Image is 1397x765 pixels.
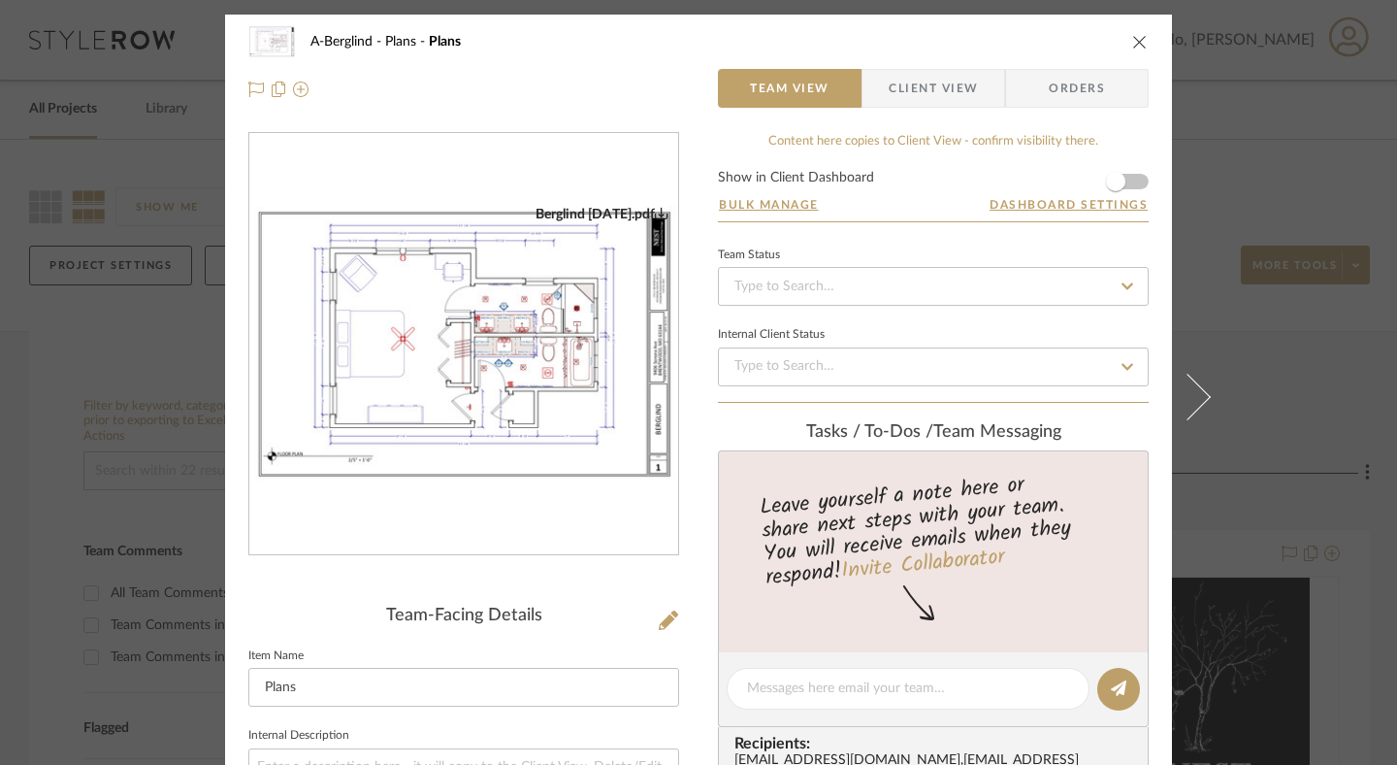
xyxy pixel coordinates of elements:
[806,423,933,441] span: Tasks / To-Dos /
[249,206,678,483] div: 0
[718,196,820,214] button: Bulk Manage
[248,731,349,741] label: Internal Description
[718,250,780,260] div: Team Status
[718,348,1149,386] input: Type to Search…
[718,132,1149,151] div: Content here copies to Client View - confirm visibility there.
[1131,33,1149,50] button: close
[248,606,679,627] div: Team-Facing Details
[989,196,1149,214] button: Dashboard Settings
[536,206,668,223] div: Berglind [DATE].pdf
[385,35,429,49] span: Plans
[429,35,461,49] span: Plans
[718,330,825,340] div: Internal Client Status
[734,735,1140,752] span: Recipients:
[718,422,1149,444] div: team Messaging
[840,541,1006,589] a: Invite Collaborator
[716,464,1152,594] div: Leave yourself a note here or share next steps with your team. You will receive emails when they ...
[718,267,1149,306] input: Type to Search…
[248,668,679,707] input: Enter Item Name
[248,22,295,61] img: 9ec576ac-9e63-4e82-bd97-8e8bca5b59b3_48x40.jpg
[249,206,678,483] img: 9ec576ac-9e63-4e82-bd97-8e8bca5b59b3_436x436.jpg
[1027,69,1126,108] span: Orders
[310,35,385,49] span: A-Berglind
[889,69,978,108] span: Client View
[750,69,829,108] span: Team View
[248,651,304,661] label: Item Name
